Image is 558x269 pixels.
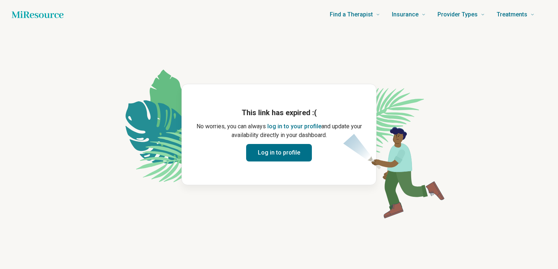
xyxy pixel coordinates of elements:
[194,122,364,140] p: No worries, you can always and update your availability directly in your dashboard.
[392,9,418,20] span: Insurance
[330,9,373,20] span: Find a Therapist
[246,144,312,161] button: Log in to profile
[437,9,478,20] span: Provider Types
[194,108,364,118] h1: This link has expired :(
[12,7,64,22] a: Home page
[497,9,527,20] span: Treatments
[267,122,321,131] button: log in to your profile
